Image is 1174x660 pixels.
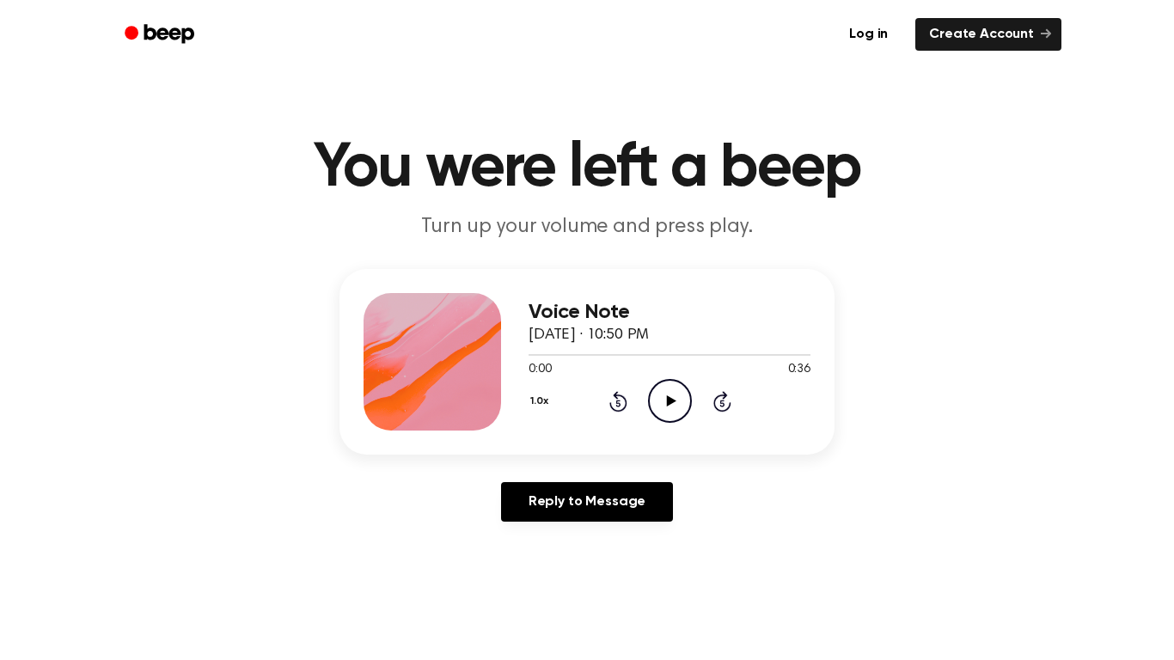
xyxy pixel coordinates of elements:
[529,301,810,324] h3: Voice Note
[257,213,917,241] p: Turn up your volume and press play.
[113,18,210,52] a: Beep
[915,18,1061,51] a: Create Account
[529,387,554,416] button: 1.0x
[147,137,1027,199] h1: You were left a beep
[501,482,673,522] a: Reply to Message
[529,327,649,343] span: [DATE] · 10:50 PM
[788,361,810,379] span: 0:36
[529,361,551,379] span: 0:00
[832,15,905,54] a: Log in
